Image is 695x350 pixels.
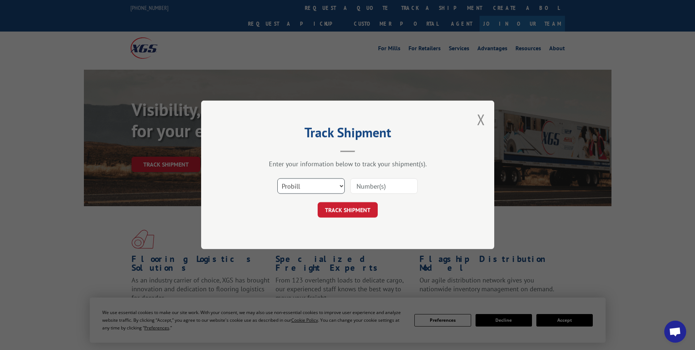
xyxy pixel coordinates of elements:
button: TRACK SHIPMENT [318,203,378,218]
button: Close modal [477,110,485,129]
h2: Track Shipment [238,127,458,141]
div: Enter your information below to track your shipment(s). [238,160,458,168]
input: Number(s) [350,179,418,194]
a: Open chat [664,321,686,343]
